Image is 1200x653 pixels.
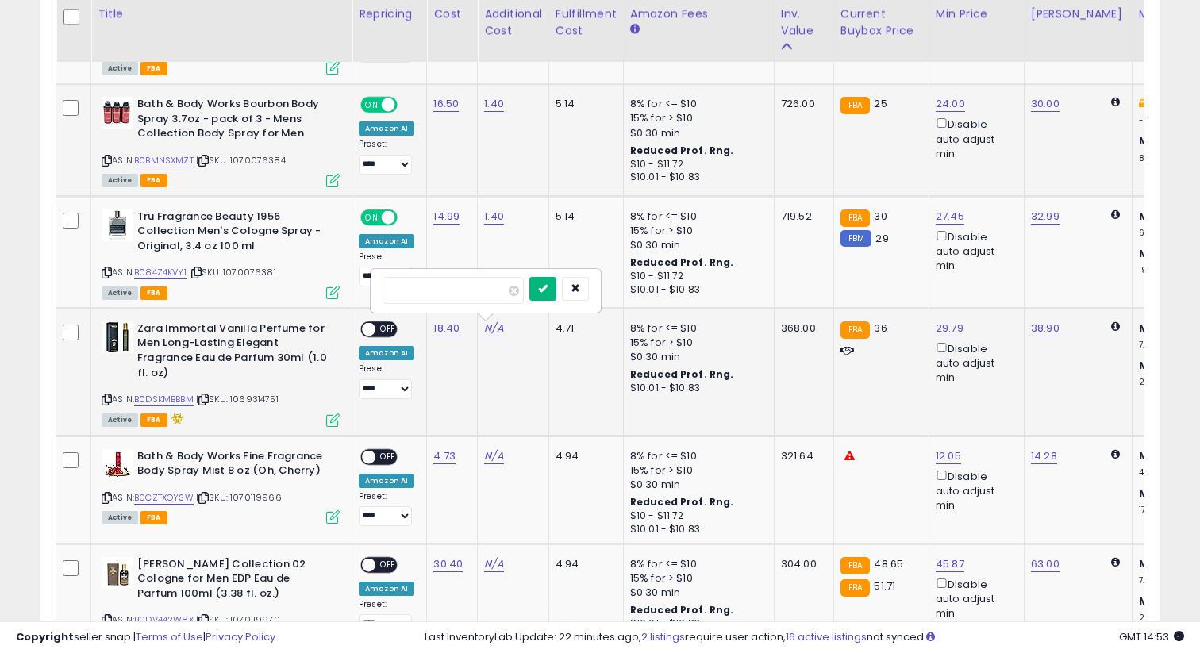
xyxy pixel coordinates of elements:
[16,630,275,645] div: seller snap | |
[102,209,340,298] div: ASIN:
[1031,6,1125,22] div: [PERSON_NAME]
[102,449,340,523] div: ASIN:
[630,22,640,36] small: Amazon Fees.
[630,270,762,283] div: $10 - $11.72
[484,96,504,112] a: 1.40
[359,582,414,596] div: Amazon AI
[936,228,1012,274] div: Disable auto adjust min
[840,6,922,39] div: Current Buybox Price
[630,224,762,238] div: 15% for > $10
[556,449,611,463] div: 4.94
[936,575,1012,621] div: Disable auto adjust min
[781,97,821,111] div: 726.00
[630,238,762,252] div: $0.30 min
[140,413,167,427] span: FBA
[630,6,767,22] div: Amazon Fees
[874,578,895,593] span: 51.71
[630,478,762,492] div: $0.30 min
[102,62,138,75] span: All listings currently available for purchase on Amazon
[433,448,456,464] a: 4.73
[840,230,871,247] small: FBM
[630,495,734,509] b: Reduced Prof. Rng.
[375,558,401,571] span: OFF
[1031,321,1060,336] a: 38.90
[936,556,964,572] a: 45.87
[359,474,414,488] div: Amazon AI
[630,509,762,523] div: $10 - $11.72
[630,321,762,336] div: 8% for <= $10
[786,629,867,644] a: 16 active listings
[362,210,382,224] span: ON
[630,382,762,395] div: $10.01 - $10.83
[1139,321,1163,336] b: Min:
[1119,629,1184,644] span: 2025-09-11 14:53 GMT
[630,557,762,571] div: 8% for <= $10
[630,350,762,364] div: $0.30 min
[359,121,414,136] div: Amazon AI
[840,321,870,339] small: FBA
[1139,209,1163,224] b: Min:
[630,603,734,617] b: Reduced Prof. Rng.
[102,97,340,185] div: ASIN:
[359,599,414,635] div: Preset:
[840,579,870,597] small: FBA
[936,209,964,225] a: 27.45
[102,557,133,589] img: 31NzLTSrqFL._SL40_.jpg
[1031,448,1057,464] a: 14.28
[102,511,138,524] span: All listings currently available for purchase on Amazon
[556,97,611,111] div: 5.14
[359,363,414,399] div: Preset:
[936,448,961,464] a: 12.05
[359,139,414,175] div: Preset:
[630,586,762,600] div: $0.30 min
[630,209,762,224] div: 8% for <= $10
[433,6,471,22] div: Cost
[137,209,330,258] b: Tru Fragrance Beauty 1956 Collection Men's Cologne Spray -Original, 3.4 oz 100 ml
[840,97,870,114] small: FBA
[641,629,685,644] a: 2 listings
[630,523,762,536] div: $10.01 - $10.83
[134,393,194,406] a: B0DSKMBBBM
[936,340,1012,386] div: Disable auto adjust min
[781,449,821,463] div: 321.64
[936,467,1012,513] div: Disable auto adjust min
[375,450,401,463] span: OFF
[484,448,503,464] a: N/A
[556,557,611,571] div: 4.94
[395,210,421,224] span: OFF
[630,449,762,463] div: 8% for <= $10
[630,367,734,381] b: Reduced Prof. Rng.
[425,630,1184,645] div: Last InventoryLab Update: 22 minutes ago, require user action, not synced.
[359,6,420,22] div: Repricing
[375,322,401,336] span: OFF
[102,286,138,300] span: All listings currently available for purchase on Amazon
[874,321,887,336] span: 36
[102,413,138,427] span: All listings currently available for purchase on Amazon
[206,629,275,644] a: Privacy Policy
[140,62,167,75] span: FBA
[102,321,340,425] div: ASIN:
[1139,358,1167,373] b: Max:
[630,97,762,111] div: 8% for <= $10
[395,98,421,112] span: OFF
[630,111,762,125] div: 15% for > $10
[936,321,963,336] a: 29.79
[140,511,167,524] span: FBA
[134,154,194,167] a: B0BMNSXMZT
[936,115,1012,161] div: Disable auto adjust min
[630,336,762,350] div: 15% for > $10
[840,557,870,574] small: FBA
[936,6,1017,22] div: Min Price
[196,491,282,504] span: | SKU: 1070119966
[630,283,762,297] div: $10.01 - $10.83
[840,209,870,227] small: FBA
[98,6,345,22] div: Title
[433,209,460,225] a: 14.99
[1031,96,1060,112] a: 30.00
[196,154,286,167] span: | SKU: 1070076384
[630,144,734,157] b: Reduced Prof. Rng.
[874,556,903,571] span: 48.65
[484,321,503,336] a: N/A
[556,321,611,336] div: 4.71
[1139,593,1167,609] b: Max:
